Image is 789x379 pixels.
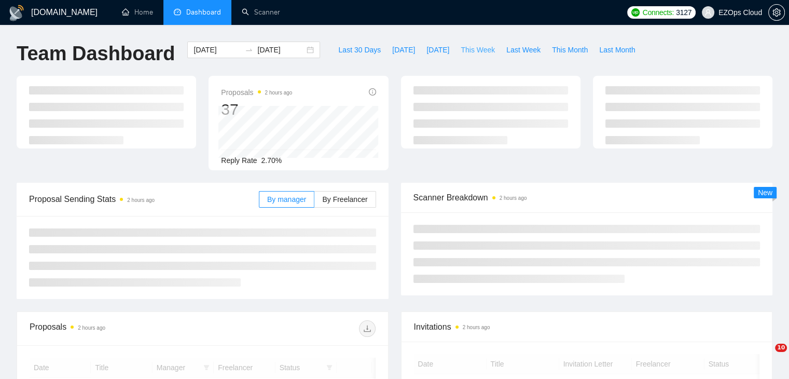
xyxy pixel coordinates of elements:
[455,42,501,58] button: This Week
[17,42,175,66] h1: Team Dashboard
[30,320,202,337] div: Proposals
[338,44,381,56] span: Last 30 Days
[122,8,153,17] a: homeHome
[421,42,455,58] button: [DATE]
[221,100,292,119] div: 37
[245,46,253,54] span: to
[599,44,635,56] span: Last Month
[29,193,259,206] span: Proposal Sending Stats
[127,197,155,203] time: 2 hours ago
[186,8,221,17] span: Dashboard
[8,5,25,21] img: logo
[775,344,787,352] span: 10
[546,42,593,58] button: This Month
[245,46,253,54] span: swap-right
[552,44,588,56] span: This Month
[506,44,541,56] span: Last Week
[193,44,241,56] input: Start date
[676,7,691,18] span: 3127
[768,4,785,21] button: setting
[369,88,376,96] span: info-circle
[463,324,490,330] time: 2 hours ago
[267,195,306,204] span: By manager
[221,156,257,165] span: Reply Rate
[386,42,421,58] button: [DATE]
[704,9,712,16] span: user
[261,156,282,165] span: 2.70%
[78,325,105,331] time: 2 hours ago
[174,8,181,16] span: dashboard
[414,320,760,333] span: Invitations
[322,195,367,204] span: By Freelancer
[413,191,760,204] span: Scanner Breakdown
[242,8,280,17] a: searchScanner
[593,42,641,58] button: Last Month
[257,44,304,56] input: End date
[631,8,640,17] img: upwork-logo.png
[333,42,386,58] button: Last 30 Days
[769,8,784,17] span: setting
[754,344,779,369] iframe: Intercom live chat
[643,7,674,18] span: Connects:
[500,195,527,201] time: 2 hours ago
[221,86,292,99] span: Proposals
[392,44,415,56] span: [DATE]
[768,8,785,17] a: setting
[501,42,546,58] button: Last Week
[426,44,449,56] span: [DATE]
[758,188,772,197] span: New
[461,44,495,56] span: This Week
[265,90,293,96] time: 2 hours ago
